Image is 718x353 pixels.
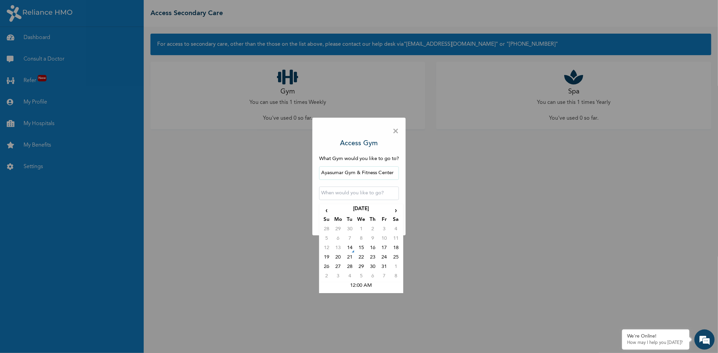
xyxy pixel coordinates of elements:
td: 28 [321,226,332,235]
td: 16 [367,244,378,254]
td: 21 [344,254,355,263]
td: 22 [355,254,367,263]
td: 12:00 AM [321,282,402,291]
td: 29 [355,263,367,273]
td: 19 [321,254,332,263]
td: 28 [344,263,355,273]
input: Search by name or address [319,166,399,180]
td: 5 [321,235,332,244]
td: 17 [378,244,390,254]
td: 4 [390,226,402,235]
td: 5 [355,273,367,282]
td: 12 [321,244,332,254]
td: 14 [344,244,355,254]
td: 1 [390,263,402,273]
th: Th [367,216,378,226]
th: Fr [378,216,390,226]
td: 4 [344,273,355,282]
td: 13 [332,244,344,254]
td: 29 [332,226,344,235]
td: 7 [378,273,390,282]
td: 2 [367,226,378,235]
td: 25 [390,254,402,263]
td: 23 [367,254,378,263]
td: 11 [390,235,402,244]
td: 8 [355,235,367,244]
td: 9 [367,235,378,244]
th: Sa [390,216,402,226]
td: 10 [378,235,390,244]
td: 30 [344,226,355,235]
td: 3 [332,273,344,282]
th: [DATE] [332,205,390,216]
td: 3 [378,226,390,235]
span: ‹ [321,205,332,216]
td: 6 [367,273,378,282]
h3: Access Gym [340,139,378,149]
span: × [392,124,399,139]
div: We're Online! [627,334,684,339]
td: 2 [321,273,332,282]
td: 31 [378,263,390,273]
td: 30 [367,263,378,273]
p: How may I help you today? [627,340,684,346]
th: Tu [344,216,355,226]
td: 27 [332,263,344,273]
th: Su [321,216,332,226]
td: 20 [332,254,344,263]
td: 26 [321,263,332,273]
th: We [355,216,367,226]
td: 6 [332,235,344,244]
span: › [390,205,402,216]
td: 7 [344,235,355,244]
td: 18 [390,244,402,254]
td: 24 [378,254,390,263]
td: 1 [355,226,367,235]
input: When would you like to go? [319,187,399,200]
th: Mo [332,216,344,226]
span: What Gym would you like to go to? [319,156,399,161]
td: 15 [355,244,367,254]
td: 8 [390,273,402,282]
